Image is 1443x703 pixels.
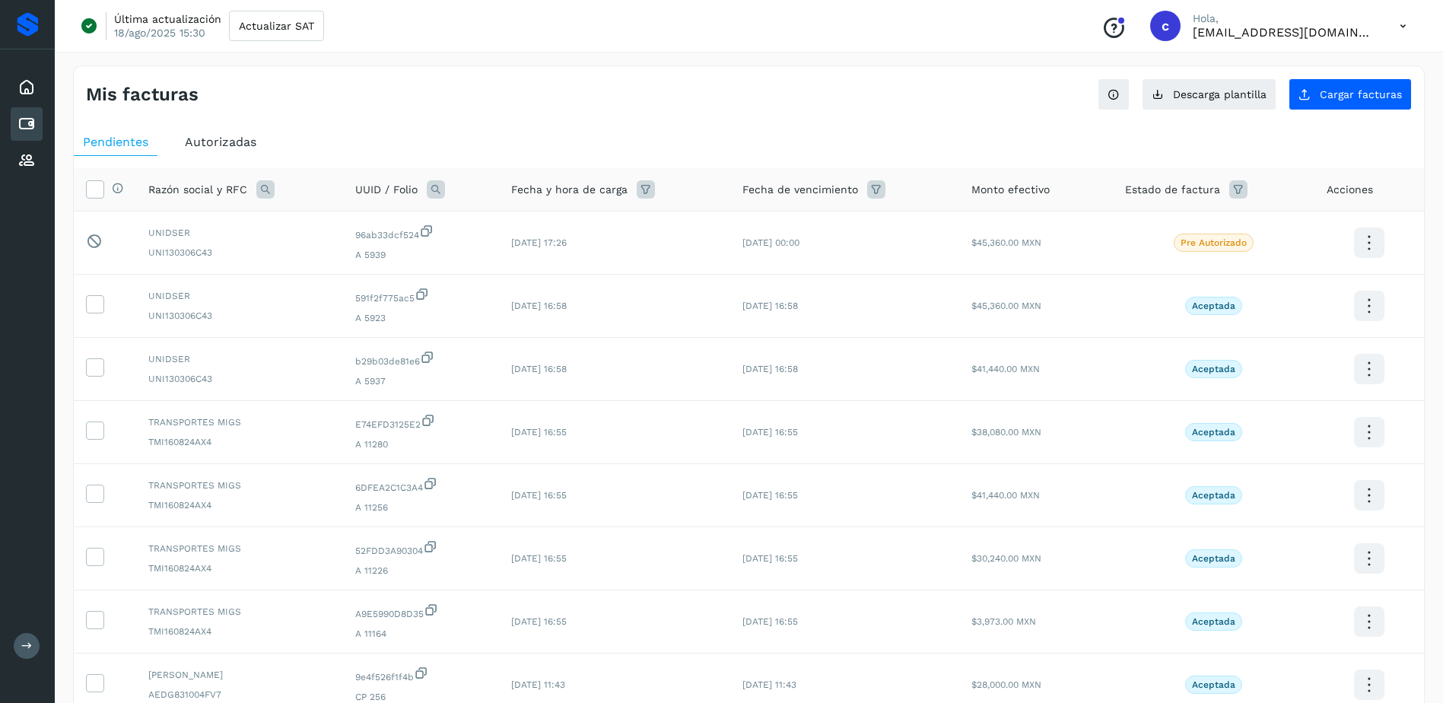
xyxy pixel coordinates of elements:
[355,564,488,577] span: A 11226
[355,287,488,305] span: 591f2f775ac5
[355,437,488,451] span: A 11280
[355,539,488,558] span: 52FDD3A90304
[511,553,567,564] span: [DATE] 16:55
[971,616,1036,627] span: $3,973.00 MXN
[148,415,331,429] span: TRANSPORTES MIGS
[1327,182,1373,198] span: Acciones
[1142,78,1276,110] button: Descarga plantilla
[11,107,43,141] div: Cuentas por pagar
[1173,89,1267,100] span: Descarga plantilla
[1193,12,1375,25] p: Hola,
[742,237,799,248] span: [DATE] 00:00
[86,84,199,106] h4: Mis facturas
[148,182,247,198] span: Razón social y RFC
[971,490,1040,501] span: $41,440.00 MXN
[1192,301,1235,311] p: Aceptada
[742,427,798,437] span: [DATE] 16:55
[971,364,1040,374] span: $41,440.00 MXN
[355,350,488,368] span: b29b03de81e6
[511,679,565,690] span: [DATE] 11:43
[355,501,488,514] span: A 11256
[511,182,628,198] span: Fecha y hora de carga
[971,427,1041,437] span: $38,080.00 MXN
[148,435,331,449] span: TMI160824AX4
[148,372,331,386] span: UNI130306C43
[148,309,331,323] span: UNI130306C43
[742,553,798,564] span: [DATE] 16:55
[355,248,488,262] span: A 5939
[355,627,488,641] span: A 11164
[229,11,324,41] button: Actualizar SAT
[148,625,331,638] span: TMI160824AX4
[511,301,567,311] span: [DATE] 16:58
[511,237,567,248] span: [DATE] 17:26
[1289,78,1412,110] button: Cargar facturas
[511,427,567,437] span: [DATE] 16:55
[355,182,418,198] span: UUID / Folio
[185,135,256,149] span: Autorizadas
[511,364,567,374] span: [DATE] 16:58
[148,289,331,303] span: UNIDSER
[148,352,331,366] span: UNIDSER
[148,479,331,492] span: TRANSPORTES MIGS
[148,246,331,259] span: UNI130306C43
[971,679,1041,690] span: $28,000.00 MXN
[148,226,331,240] span: UNIDSER
[355,311,488,325] span: A 5923
[511,616,567,627] span: [DATE] 16:55
[355,476,488,495] span: 6DFEA2C1C3A4
[11,71,43,104] div: Inicio
[742,182,858,198] span: Fecha de vencimiento
[971,182,1050,198] span: Monto efectivo
[971,553,1041,564] span: $30,240.00 MXN
[148,542,331,555] span: TRANSPORTES MIGS
[355,666,488,684] span: 9e4f526f1f4b
[355,603,488,621] span: A9E5990D8D35
[148,688,331,701] span: AEDG831004FV7
[1125,182,1220,198] span: Estado de factura
[971,301,1041,311] span: $45,360.00 MXN
[83,135,148,149] span: Pendientes
[1192,490,1235,501] p: Aceptada
[1181,237,1247,248] p: Pre Autorizado
[742,364,798,374] span: [DATE] 16:58
[239,21,314,31] span: Actualizar SAT
[742,616,798,627] span: [DATE] 16:55
[114,26,205,40] p: 18/ago/2025 15:30
[355,413,488,431] span: E74EFD3125E2
[1192,553,1235,564] p: Aceptada
[1192,616,1235,627] p: Aceptada
[148,561,331,575] span: TMI160824AX4
[355,374,488,388] span: A 5937
[742,301,798,311] span: [DATE] 16:58
[148,498,331,512] span: TMI160824AX4
[1193,25,1375,40] p: cxp@53cargo.com
[742,490,798,501] span: [DATE] 16:55
[1192,679,1235,690] p: Aceptada
[148,605,331,619] span: TRANSPORTES MIGS
[971,237,1041,248] span: $45,360.00 MXN
[511,490,567,501] span: [DATE] 16:55
[114,12,221,26] p: Última actualización
[148,668,331,682] span: [PERSON_NAME]
[11,144,43,177] div: Proveedores
[1192,364,1235,374] p: Aceptada
[1320,89,1402,100] span: Cargar facturas
[1192,427,1235,437] p: Aceptada
[742,679,796,690] span: [DATE] 11:43
[355,224,488,242] span: 96ab33dcf524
